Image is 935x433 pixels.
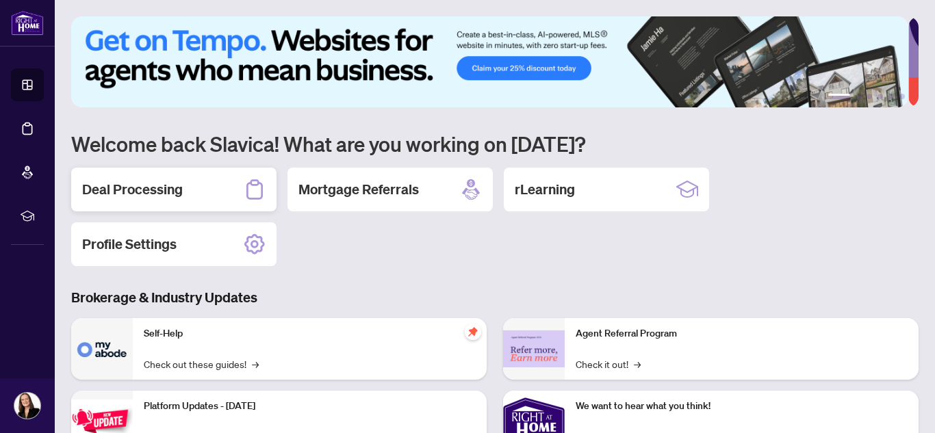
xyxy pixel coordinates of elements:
a: Check out these guides!→ [144,356,259,371]
button: 3 [867,94,872,99]
h1: Welcome back Slavica! What are you working on [DATE]? [71,131,919,157]
h2: Deal Processing [82,180,183,199]
button: Open asap [880,385,921,426]
span: → [634,356,641,371]
button: 1 [828,94,850,99]
h2: Mortgage Referrals [298,180,419,199]
h2: Profile Settings [82,235,177,254]
p: Self-Help [144,326,476,341]
p: Platform Updates - [DATE] [144,399,476,414]
img: logo [11,10,44,36]
img: Agent Referral Program [503,330,565,368]
button: 4 [878,94,883,99]
a: Check it out!→ [576,356,641,371]
p: Agent Referral Program [576,326,908,341]
button: 6 [899,94,905,99]
img: Slide 0 [71,16,908,107]
p: We want to hear what you think! [576,399,908,414]
h2: rLearning [515,180,575,199]
button: 2 [856,94,861,99]
h3: Brokerage & Industry Updates [71,288,919,307]
img: Self-Help [71,318,133,380]
span: → [252,356,259,371]
button: 5 [888,94,894,99]
span: pushpin [465,324,481,340]
img: Profile Icon [14,393,40,419]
